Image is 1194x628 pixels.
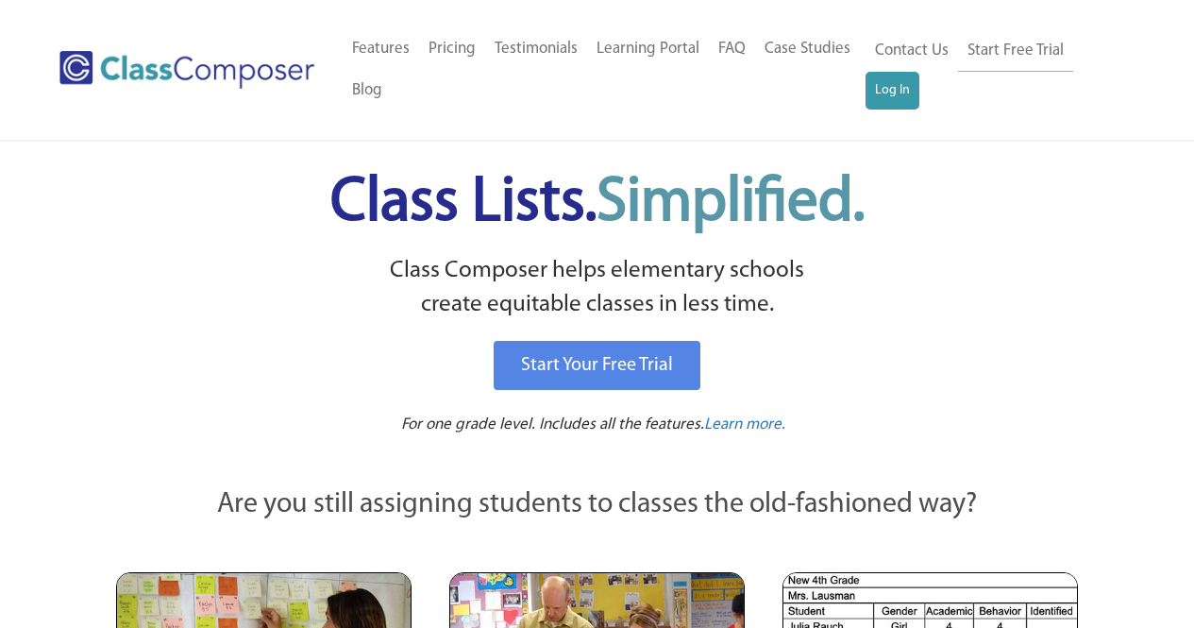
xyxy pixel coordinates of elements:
[866,72,919,110] a: Log In
[597,173,865,234] span: Simplified.
[343,28,866,111] nav: Header Menu
[113,254,1082,323] p: Class Composer helps elementary schools create equitable classes in less time.
[755,28,860,70] a: Case Studies
[116,484,1079,526] p: Are you still assigning students to classes the old-fashioned way?
[866,30,958,72] a: Contact Us
[709,28,755,70] a: FAQ
[866,30,1120,110] nav: Header Menu
[343,28,419,70] a: Features
[521,356,673,375] span: Start Your Free Trial
[587,28,709,70] a: Learning Portal
[330,173,865,234] span: Class Lists.
[59,51,314,89] img: Class Composer
[419,28,485,70] a: Pricing
[401,416,704,433] span: For one grade level. Includes all the features.
[958,30,1073,73] a: Start Free Trial
[485,28,587,70] a: Testimonials
[343,70,392,111] a: Blog
[704,414,785,437] a: Learn more.
[494,341,700,390] a: Start Your Free Trial
[704,416,785,433] span: Learn more.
